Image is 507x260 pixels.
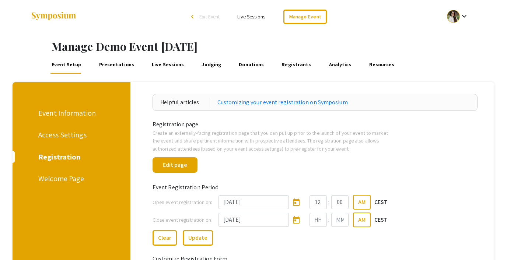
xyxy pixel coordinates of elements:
[153,198,213,206] label: Open event registration on:
[289,212,304,227] button: Open calendar
[52,40,507,53] h1: Manage Demo Event [DATE]
[153,216,213,224] label: Close event registration on:
[374,198,388,207] p: CEST
[328,56,353,74] a: Analytics
[31,11,77,21] img: Symposium by ForagerOne
[283,10,327,24] a: Manage Event
[38,173,102,184] div: Welcome Page
[98,56,135,74] a: Presentations
[147,120,483,129] div: Registration page
[151,56,185,74] a: Live Sessions
[191,14,196,19] div: arrow_back_ios
[183,230,213,246] button: Update
[200,56,223,74] a: Judging
[6,227,31,254] iframe: Chat
[460,12,469,21] mat-icon: Expand account dropdown
[310,213,327,227] input: Hours
[199,13,220,20] span: Exit Event
[160,98,210,107] div: Helpful articles
[217,98,348,107] a: Customizing your event registration on Symposium
[38,108,102,119] div: Event Information
[280,56,312,74] a: Registrants
[153,230,177,246] button: Clear
[237,13,265,20] a: Live Sessions
[327,198,331,207] div: :
[327,215,331,224] div: :
[310,195,327,209] input: Hours
[374,215,388,224] p: CEST
[331,213,349,227] input: Minutes
[147,183,483,192] div: Event Registration Period
[153,157,197,173] button: Edit page
[353,212,371,227] button: AM
[353,195,371,210] button: AM
[50,56,83,74] a: Event Setup
[153,129,394,153] p: Create an externally-facing registration page that you can put up prior to the launch of your eve...
[331,195,349,209] input: Minutes
[289,195,304,210] button: Open calendar
[38,129,102,140] div: Access Settings
[439,8,476,25] button: Expand account dropdown
[368,56,396,74] a: Resources
[38,151,102,162] div: Registration
[238,56,265,74] a: Donations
